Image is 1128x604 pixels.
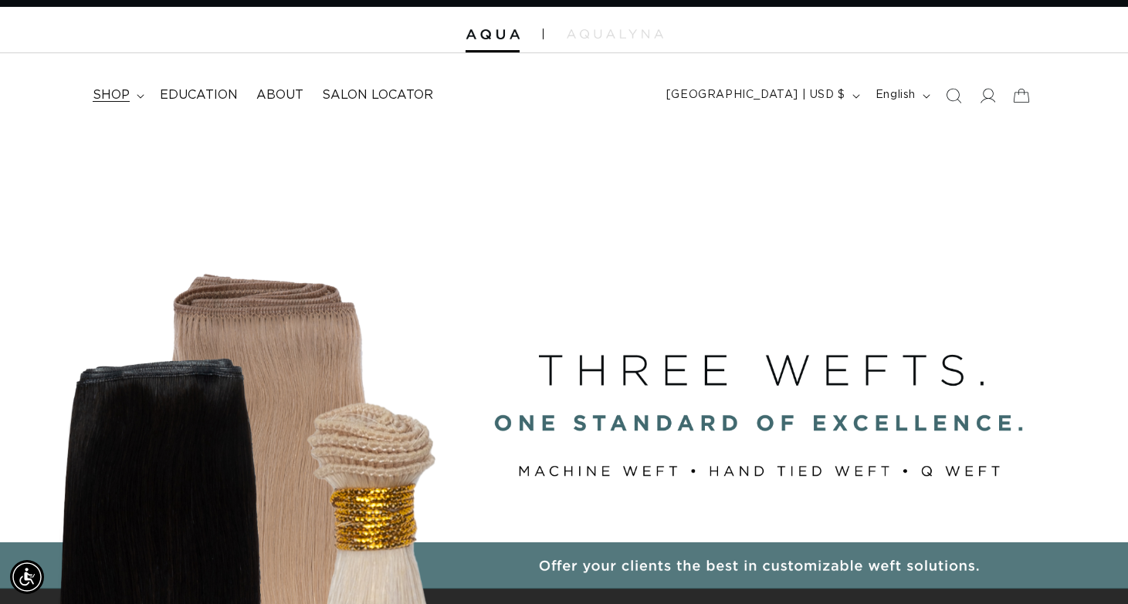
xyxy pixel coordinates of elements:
[322,87,433,103] span: Salon Locator
[10,560,44,594] div: Accessibility Menu
[256,87,303,103] span: About
[313,78,442,113] a: Salon Locator
[160,87,238,103] span: Education
[876,87,916,103] span: English
[93,87,130,103] span: shop
[866,81,937,110] button: English
[937,79,970,113] summary: Search
[666,87,845,103] span: [GEOGRAPHIC_DATA] | USD $
[657,81,866,110] button: [GEOGRAPHIC_DATA] | USD $
[151,78,247,113] a: Education
[466,29,520,40] img: Aqua Hair Extensions
[247,78,313,113] a: About
[83,78,151,113] summary: shop
[567,29,663,39] img: aqualyna.com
